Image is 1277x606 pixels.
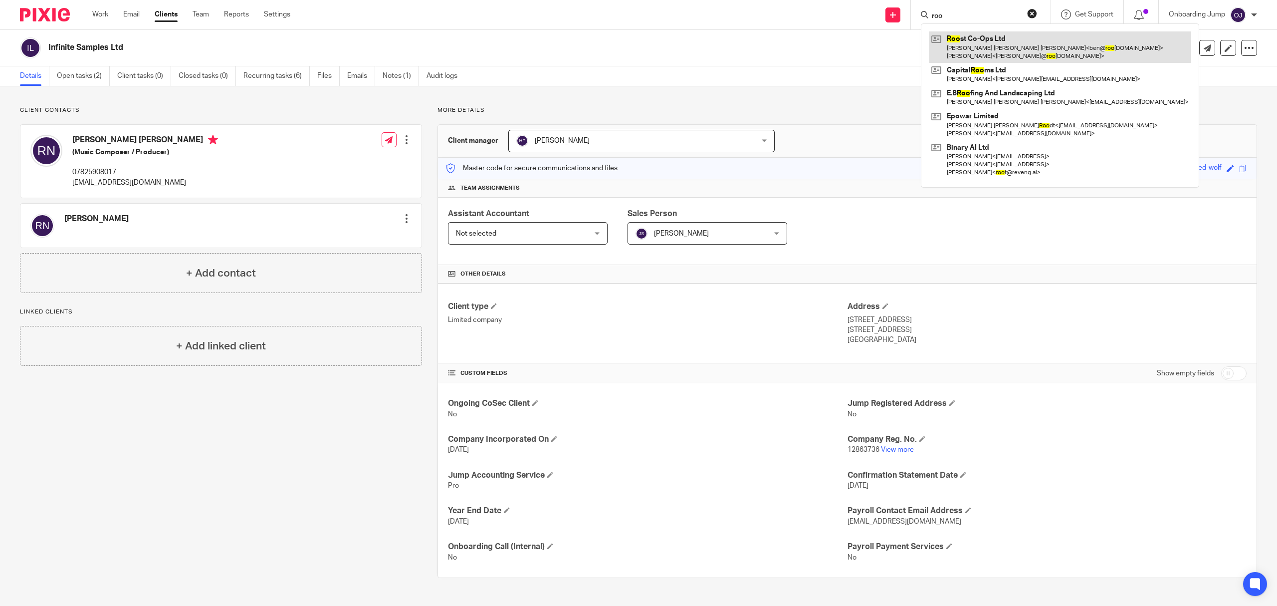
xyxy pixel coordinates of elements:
[347,66,375,86] a: Emails
[243,66,310,86] a: Recurring tasks (6)
[848,446,879,453] span: 12863736
[448,470,847,481] h4: Jump Accounting Service
[72,147,218,157] h5: (Music Composer / Producer)
[155,9,178,19] a: Clients
[848,542,1247,552] h4: Payroll Payment Services
[64,214,129,224] h4: [PERSON_NAME]
[848,470,1247,481] h4: Confirmation Statement Date
[317,66,340,86] a: Files
[383,66,419,86] a: Notes (1)
[848,411,856,418] span: No
[48,42,907,53] h2: Infinite Samples Ltd
[72,167,218,177] p: 07825908017
[881,446,914,453] a: View more
[92,9,108,19] a: Work
[448,398,847,409] h4: Ongoing CoSec Client
[848,518,961,525] span: [EMAIL_ADDRESS][DOMAIN_NAME]
[426,66,465,86] a: Audit logs
[1230,7,1246,23] img: svg%3E
[848,315,1247,325] p: [STREET_ADDRESS]
[448,411,457,418] span: No
[848,506,1247,516] h4: Payroll Contact Email Address
[20,66,49,86] a: Details
[448,434,847,445] h4: Company Incorporated On
[848,398,1247,409] h4: Jump Registered Address
[448,446,469,453] span: [DATE]
[72,135,218,147] h4: [PERSON_NAME] [PERSON_NAME]
[636,228,647,240] img: svg%3E
[20,308,422,316] p: Linked clients
[448,136,498,146] h3: Client manager
[456,230,496,237] span: Not selected
[448,302,847,312] h4: Client type
[264,9,290,19] a: Settings
[208,135,218,145] i: Primary
[123,9,140,19] a: Email
[448,518,469,525] span: [DATE]
[30,135,62,167] img: svg%3E
[628,210,677,218] span: Sales Person
[117,66,171,86] a: Client tasks (0)
[176,338,266,354] h4: + Add linked client
[848,325,1247,335] p: [STREET_ADDRESS]
[448,554,457,561] span: No
[460,184,520,192] span: Team assignments
[448,482,459,489] span: Pro
[1157,368,1214,378] label: Show empty fields
[437,106,1257,114] p: More details
[20,8,70,21] img: Pixie
[72,178,218,188] p: [EMAIL_ADDRESS][DOMAIN_NAME]
[460,270,506,278] span: Other details
[848,434,1247,445] h4: Company Reg. No.
[848,482,868,489] span: [DATE]
[448,369,847,377] h4: CUSTOM FIELDS
[1075,11,1113,18] span: Get Support
[535,137,590,144] span: [PERSON_NAME]
[448,210,529,218] span: Assistant Accountant
[1027,8,1037,18] button: Clear
[193,9,209,19] a: Team
[931,12,1021,21] input: Search
[1169,9,1225,19] p: Onboarding Jump
[516,135,528,147] img: svg%3E
[445,163,618,173] p: Master code for secure communications and files
[57,66,110,86] a: Open tasks (2)
[448,542,847,552] h4: Onboarding Call (Internal)
[20,37,41,58] img: svg%3E
[848,335,1247,345] p: [GEOGRAPHIC_DATA]
[30,214,54,238] img: svg%3E
[848,554,856,561] span: No
[179,66,236,86] a: Closed tasks (0)
[224,9,249,19] a: Reports
[654,230,709,237] span: [PERSON_NAME]
[448,315,847,325] p: Limited company
[848,302,1247,312] h4: Address
[186,266,256,281] h4: + Add contact
[448,506,847,516] h4: Year End Date
[20,106,422,114] p: Client contacts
